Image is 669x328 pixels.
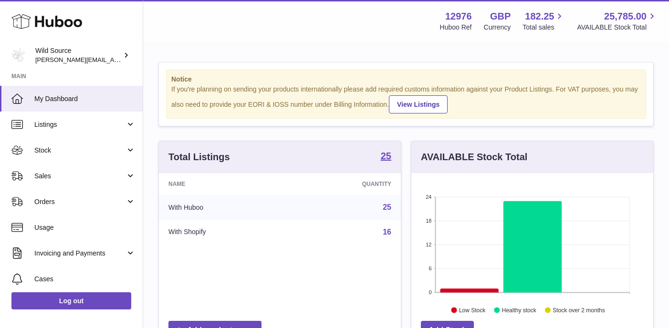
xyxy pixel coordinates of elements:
[159,220,289,245] td: With Shopify
[34,275,136,284] span: Cases
[426,218,431,224] text: 18
[604,10,647,23] span: 25,785.00
[34,172,125,181] span: Sales
[34,249,125,258] span: Invoicing and Payments
[502,307,537,313] text: Healthy stock
[426,194,431,200] text: 24
[11,48,26,62] img: kate@wildsource.co.uk
[168,151,230,164] h3: Total Listings
[35,56,191,63] span: [PERSON_NAME][EMAIL_ADDRESS][DOMAIN_NAME]
[440,23,472,32] div: Huboo Ref
[159,173,289,195] th: Name
[429,266,431,271] text: 6
[523,10,565,32] a: 182.25 Total sales
[553,307,605,313] text: Stock over 2 months
[171,85,641,113] div: If you're planning on sending your products internationally please add required customs informati...
[383,228,391,236] a: 16
[159,195,289,220] td: With Huboo
[34,197,125,206] span: Orders
[490,10,511,23] strong: GBP
[577,23,658,32] span: AVAILABLE Stock Total
[34,94,136,103] span: My Dashboard
[383,203,391,211] a: 25
[445,10,472,23] strong: 12976
[421,151,527,164] h3: AVAILABLE Stock Total
[289,173,401,195] th: Quantity
[11,292,131,309] a: Log out
[429,289,431,295] text: 0
[484,23,511,32] div: Currency
[34,146,125,155] span: Stock
[459,307,486,313] text: Low Stock
[34,223,136,232] span: Usage
[426,242,431,247] text: 12
[577,10,658,32] a: 25,785.00 AVAILABLE Stock Total
[381,151,391,161] strong: 25
[35,46,121,64] div: Wild Source
[34,120,125,129] span: Listings
[381,151,391,163] a: 25
[171,75,641,84] strong: Notice
[525,10,554,23] span: 182.25
[389,95,448,113] a: View Listings
[523,23,565,32] span: Total sales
